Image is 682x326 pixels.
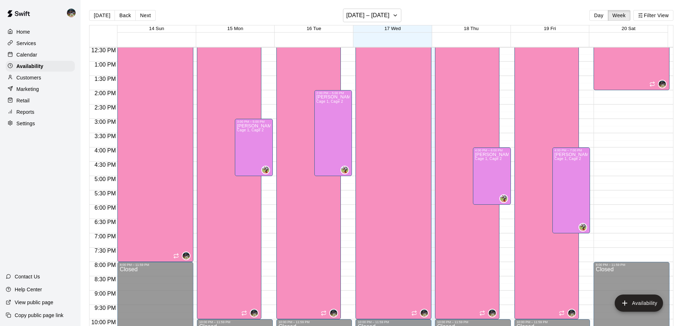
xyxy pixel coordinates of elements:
div: 10:00 PM – 11:59 PM [358,320,429,324]
a: Retail [6,95,75,106]
img: Casey Peck [579,224,586,231]
a: Marketing [6,84,75,94]
div: Casey Peck [579,223,587,232]
button: add [615,295,663,312]
p: Reports [16,108,34,116]
p: Services [16,40,36,47]
button: 16 Tue [306,26,321,31]
p: Availability [16,63,43,70]
p: Calendar [16,51,37,58]
span: 17 Wed [384,26,401,31]
div: Nolan Gilbert [329,309,338,317]
div: 4:00 PM – 6:00 PM: Available [473,147,511,205]
div: 8:00 PM – 11:59 PM [596,263,667,267]
span: 4:00 PM [93,147,118,154]
span: Recurring availability [559,310,565,316]
div: Casey Peck [340,166,349,174]
div: 3:00 PM – 5:00 PM [237,120,271,123]
span: 1:00 PM [93,62,118,68]
img: Casey Peck [262,166,269,174]
div: Casey Peck [499,194,508,203]
div: 2:00 PM – 5:00 PM: Available [314,90,352,176]
div: 10:00 PM – 11:59 PM [437,320,509,324]
span: 9:00 PM [93,291,118,297]
div: Nolan Gilbert [567,309,576,317]
span: Cage 1, Cage 2 [316,99,343,103]
button: Day [589,10,608,21]
a: Services [6,38,75,49]
span: Recurring availability [479,310,485,316]
button: 19 Fri [544,26,556,31]
a: Customers [6,72,75,83]
p: Retail [16,97,30,104]
span: Recurring availability [649,81,655,87]
span: 4:30 PM [93,162,118,168]
h6: [DATE] – [DATE] [346,10,390,20]
span: 8:30 PM [93,276,118,282]
a: Calendar [6,49,75,60]
div: 4:00 PM – 7:00 PM: Available [552,147,590,233]
p: Customers [16,74,41,81]
button: 20 Sat [621,26,635,31]
span: 5:00 PM [93,176,118,182]
span: Cage 1, Cage 2 [237,128,264,132]
div: 12:00 PM – 10:00 PM: Available [355,33,431,319]
p: Copy public page link [15,312,63,319]
button: 14 Sun [149,26,164,31]
div: Nolan Gilbert [488,309,497,317]
span: 10:00 PM [90,319,117,325]
div: Nolan Gilbert [658,80,667,88]
div: Nolan Gilbert [250,309,258,317]
a: Availability [6,61,75,72]
div: 3:00 PM – 5:00 PM: Available [235,119,273,176]
span: 7:30 PM [93,248,118,254]
div: Nolan Gilbert [420,309,429,317]
div: 8:00 PM – 11:59 PM [120,263,191,267]
span: Recurring availability [411,310,417,316]
button: 18 Thu [464,26,479,31]
button: Week [608,10,630,21]
img: Nolan Gilbert [489,310,496,317]
span: 7:00 PM [93,233,118,239]
button: [DATE] [89,10,115,21]
span: Cage 1, Cage 2 [555,157,581,161]
div: 12:00 PM – 10:00 PM: Available [435,33,499,319]
p: Marketing [16,86,39,93]
img: Nolan Gilbert [659,81,666,88]
span: 9:30 PM [93,305,118,311]
div: 10:00 PM – 11:59 PM [199,320,271,324]
span: Recurring availability [241,310,247,316]
span: 1:30 PM [93,76,118,82]
p: Help Center [15,286,42,293]
span: 12:30 PM [90,47,117,53]
p: Home [16,28,30,35]
a: Reports [6,107,75,117]
img: Nolan Gilbert [421,310,428,317]
img: Casey Peck [500,195,507,202]
div: 12:00 PM – 10:00 PM: Available [197,33,261,319]
button: [DATE] – [DATE] [343,9,401,22]
span: 15 Mon [227,26,243,31]
span: Cage 1, Cage 2 [475,157,502,161]
p: View public page [15,299,53,306]
span: 6:30 PM [93,219,118,225]
div: 10:00 PM – 11:59 PM [517,320,588,324]
div: 2:00 PM – 5:00 PM [316,91,350,95]
p: Contact Us [15,273,40,280]
div: Nolan Gilbert [66,6,81,20]
div: 10:00 PM – 11:59 PM [279,320,350,324]
span: 8:00 PM [93,262,118,268]
a: Home [6,26,75,37]
span: 3:00 PM [93,119,118,125]
button: Back [115,10,136,21]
